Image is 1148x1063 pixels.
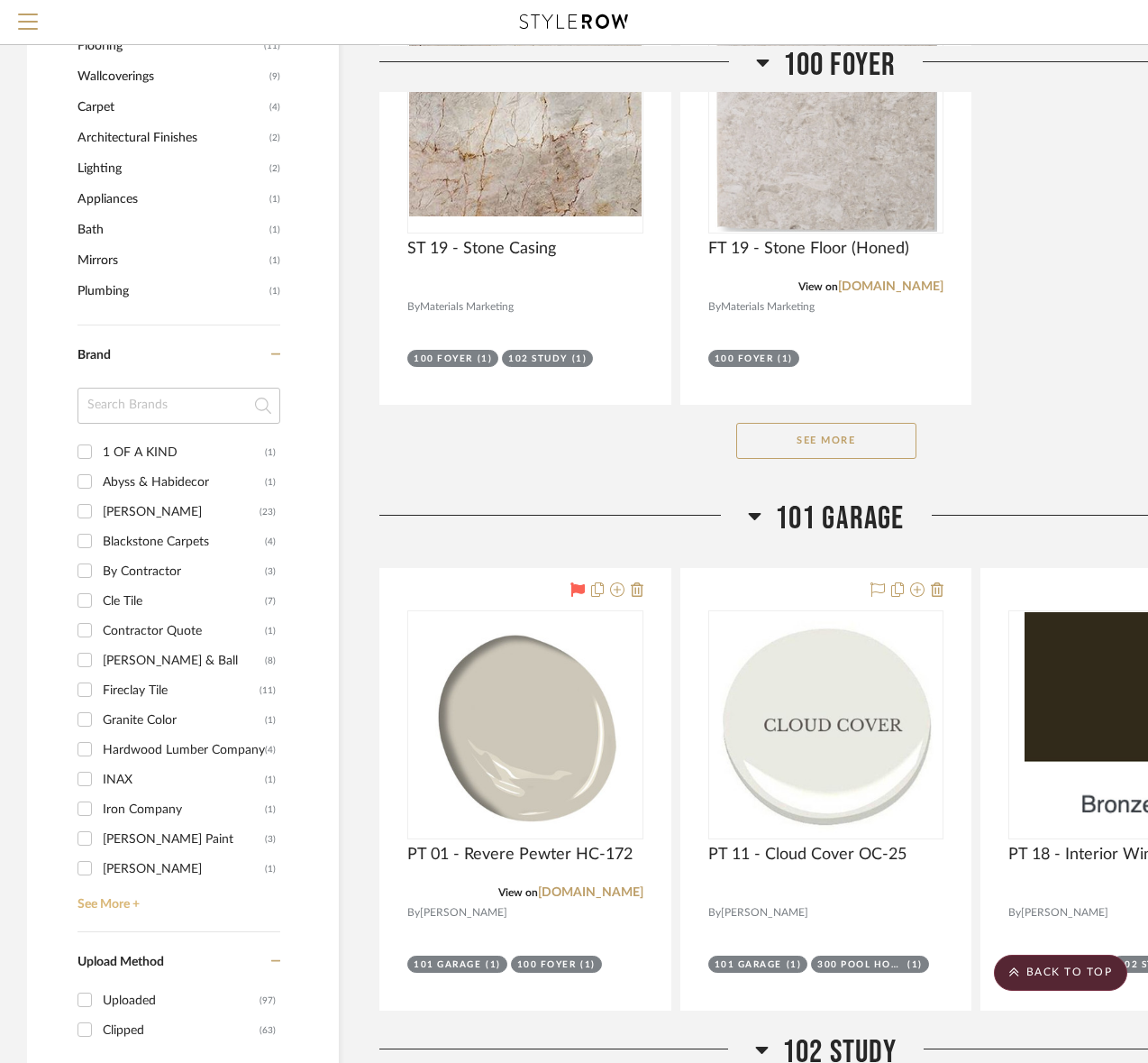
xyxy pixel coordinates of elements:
[775,499,905,538] span: 101 GARAGE
[420,904,507,921] span: [PERSON_NAME]
[103,1016,260,1045] div: Clipped
[838,280,943,293] a: [DOMAIN_NAME]
[77,153,265,184] span: Lighting
[264,32,280,60] span: (11)
[265,736,276,765] div: (4)
[269,215,280,244] span: (1)
[265,765,276,794] div: (1)
[103,825,265,854] div: [PERSON_NAME] Paint
[708,845,907,865] span: PT 11 - Cloud Cover OC-25
[260,1016,276,1045] div: (63)
[265,855,276,884] div: (1)
[269,185,280,214] span: (1)
[787,958,802,972] div: (1)
[103,765,265,794] div: INAX
[1021,904,1108,921] span: [PERSON_NAME]
[708,239,909,259] span: FT 19 - Stone Floor (Honed)
[994,955,1127,991] scroll-to-top-button: BACK TO TOP
[265,587,276,616] div: (7)
[77,92,265,123] span: Carpet
[407,904,420,921] span: By
[77,31,260,61] span: Flooring
[265,617,276,646] div: (1)
[798,281,838,292] span: View on
[486,958,501,972] div: (1)
[407,239,556,259] span: ST 19 - Stone Casing
[103,498,260,527] div: [PERSON_NAME]
[508,353,568,366] div: 102 Study
[77,276,265,307] span: Plumbing
[103,706,265,735] div: Granite Color
[721,298,815,316] span: Materials Marketing
[710,615,943,834] img: PT 11 - Cloud Cover OC-25
[103,986,260,1015] div: Uploaded
[77,388,280,424] input: Search Brands
[77,956,164,968] span: Upload Method
[103,617,265,646] div: Contractor Quote
[103,468,265,497] div: Abyss & Habidecor
[420,298,514,316] span: Materials Marketing
[269,246,280,275] span: (1)
[265,706,276,735] div: (1)
[77,349,111,362] span: Brand
[269,154,280,183] span: (2)
[572,353,588,366] div: (1)
[407,845,633,865] span: PT 01 - Revere Pewter HC-172
[538,886,643,899] a: [DOMAIN_NAME]
[736,423,916,459] button: See More
[498,887,538,898] span: View on
[265,557,276,586] div: (3)
[77,215,265,245] span: Bath
[103,557,265,586] div: By Contractor
[77,245,265,276] span: Mirrors
[407,298,420,316] span: By
[783,45,897,84] span: 100 Foyer
[77,123,265,153] span: Architectural Finishes
[478,353,493,366] div: (1)
[269,124,280,152] span: (2)
[517,958,577,972] div: 100 Foyer
[715,353,774,366] div: 100 Foyer
[103,527,265,556] div: Blackstone Carpets
[580,958,596,972] div: (1)
[103,587,265,616] div: Cle Tile
[269,277,280,306] span: (1)
[103,646,265,675] div: [PERSON_NAME] & Ball
[103,855,265,884] div: [PERSON_NAME]
[265,646,276,675] div: (8)
[103,676,260,705] div: Fireclay Tile
[269,93,280,122] span: (4)
[1008,904,1021,921] span: By
[77,184,265,215] span: Appliances
[77,61,265,92] span: Wallcoverings
[260,986,276,1015] div: (97)
[817,958,903,972] div: 300 Pool House - Lounge/Dining
[265,825,276,854] div: (3)
[414,958,481,972] div: 101 GARAGE
[73,884,280,912] a: See More +
[907,958,923,972] div: (1)
[260,498,276,527] div: (23)
[260,676,276,705] div: (11)
[414,353,473,366] div: 100 Foyer
[265,468,276,497] div: (1)
[708,298,721,316] span: By
[103,795,265,824] div: Iron Company
[708,904,721,921] span: By
[265,527,276,556] div: (4)
[721,904,808,921] span: [PERSON_NAME]
[715,958,782,972] div: 101 GARAGE
[265,795,276,824] div: (1)
[269,62,280,91] span: (9)
[103,438,265,467] div: 1 OF A KIND
[415,612,636,838] img: PT 01 - Revere Pewter HC-172
[409,22,642,216] img: ST 19 - Stone Casing
[265,438,276,467] div: (1)
[715,6,937,232] img: FT 19 - Stone Floor (Honed)
[103,736,265,765] div: Hardwood Lumber Company
[778,353,793,366] div: (1)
